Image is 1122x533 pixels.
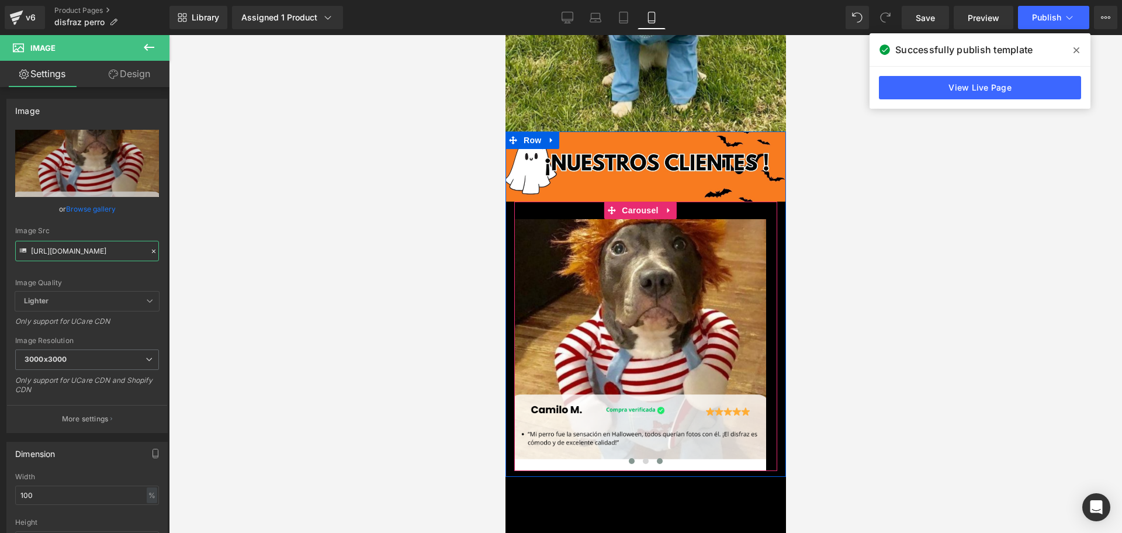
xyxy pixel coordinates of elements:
a: v6 [5,6,45,29]
input: Link [15,241,159,261]
p: More settings [62,414,109,424]
b: Lighter [24,296,49,305]
div: Width [15,473,159,481]
a: Product Pages [54,6,169,15]
button: More [1094,6,1117,29]
input: auto [15,486,159,505]
button: More settings [7,405,167,432]
b: 3000x3000 [25,355,67,364]
a: Browse gallery [66,199,116,219]
button: Redo [874,6,897,29]
a: Laptop [581,6,610,29]
span: disfraz perro [54,18,105,27]
a: Tablet [610,6,638,29]
span: Preview [968,12,999,24]
a: Mobile [638,6,666,29]
button: Undo [846,6,869,29]
button: Publish [1018,6,1089,29]
div: Image Resolution [15,337,159,345]
div: Open Intercom Messenger [1082,493,1110,521]
div: Only support for UCare CDN [15,317,159,334]
a: Expand / Collapse [39,96,54,114]
a: View Live Page [879,76,1081,99]
div: % [147,487,157,503]
div: Image Quality [15,279,159,287]
span: Image [30,43,56,53]
span: Row [15,96,39,114]
div: Assigned 1 Product [241,12,334,23]
div: Dimension [15,442,56,459]
a: Desktop [553,6,581,29]
div: Image Src [15,227,159,235]
div: v6 [23,10,38,25]
span: Publish [1032,13,1061,22]
span: Library [192,12,219,23]
div: Only support for UCare CDN and Shopify CDN [15,376,159,402]
span: Carousel [113,167,155,184]
a: New Library [169,6,227,29]
div: Image [15,99,40,116]
a: Preview [954,6,1013,29]
div: or [15,203,159,215]
div: Height [15,518,159,527]
span: Save [916,12,935,24]
span: Successfully publish template [895,43,1033,57]
a: Design [87,61,172,87]
a: Expand / Collapse [156,167,171,184]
